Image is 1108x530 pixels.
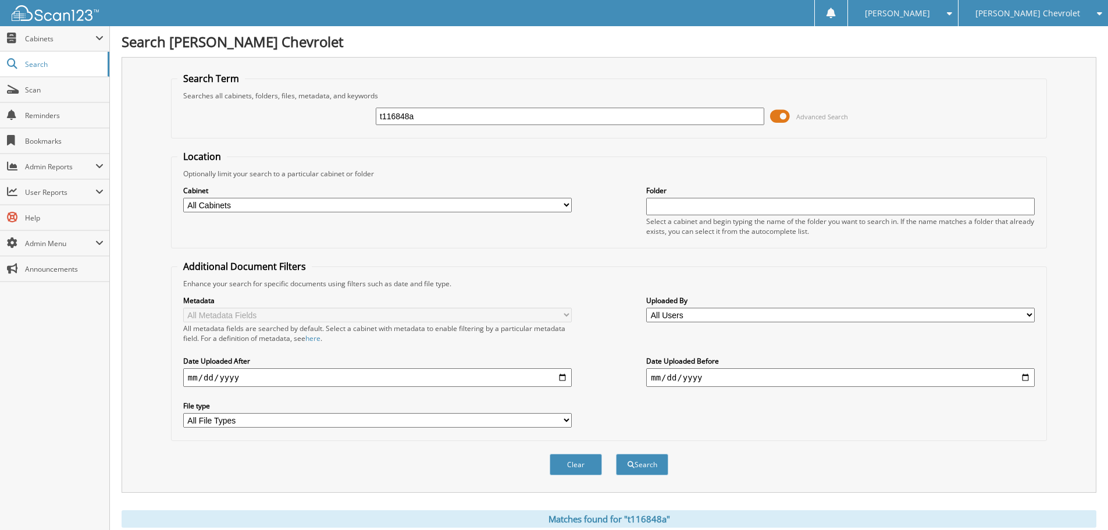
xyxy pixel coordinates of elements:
label: Folder [646,186,1035,195]
div: Optionally limit your search to a particular cabinet or folder [177,169,1041,179]
img: scan123-logo-white.svg [12,5,99,21]
div: Matches found for "t116848a" [122,510,1096,528]
span: Bookmarks [25,136,104,146]
legend: Location [177,150,227,163]
span: Advanced Search [796,112,848,121]
button: Search [616,454,668,475]
legend: Search Term [177,72,245,85]
span: User Reports [25,187,95,197]
legend: Additional Document Filters [177,260,312,273]
label: Metadata [183,296,572,305]
span: [PERSON_NAME] [865,10,930,17]
label: File type [183,401,572,411]
div: All metadata fields are searched by default. Select a cabinet with metadata to enable filtering b... [183,323,572,343]
span: Help [25,213,104,223]
span: Cabinets [25,34,95,44]
button: Clear [550,454,602,475]
span: Admin Menu [25,239,95,248]
span: [PERSON_NAME] Chevrolet [975,10,1080,17]
h1: Search [PERSON_NAME] Chevrolet [122,32,1096,51]
span: Reminders [25,111,104,120]
label: Date Uploaded Before [646,356,1035,366]
div: Enhance your search for specific documents using filters such as date and file type. [177,279,1041,289]
span: Admin Reports [25,162,95,172]
div: Select a cabinet and begin typing the name of the folder you want to search in. If the name match... [646,216,1035,236]
label: Date Uploaded After [183,356,572,366]
label: Uploaded By [646,296,1035,305]
span: Scan [25,85,104,95]
div: Searches all cabinets, folders, files, metadata, and keywords [177,91,1041,101]
span: Search [25,59,102,69]
input: start [183,368,572,387]
span: Announcements [25,264,104,274]
label: Cabinet [183,186,572,195]
a: here [305,333,320,343]
input: end [646,368,1035,387]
